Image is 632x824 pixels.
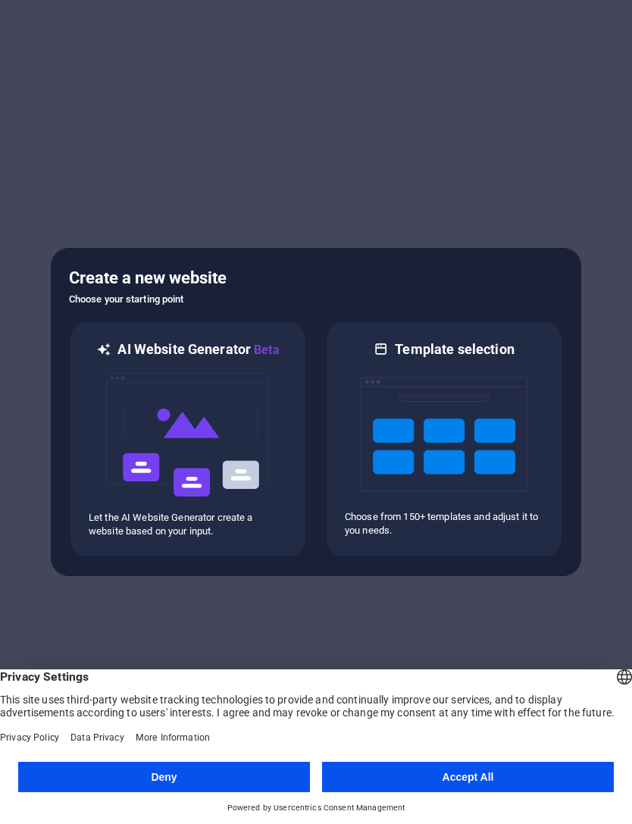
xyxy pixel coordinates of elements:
[69,290,563,309] h6: Choose your starting point
[89,511,287,538] p: Let the AI Website Generator create a website based on your input.
[105,359,271,511] img: ai
[117,340,279,359] h6: AI Website Generator
[69,321,307,558] div: AI Website GeneratorBetaaiLet the AI Website Generator create a website based on your input.
[69,266,563,290] h5: Create a new website
[345,510,543,537] p: Choose from 150+ templates and adjust it to you needs.
[325,321,563,558] div: Template selectionChoose from 150+ templates and adjust it to you needs.
[395,340,514,359] h6: Template selection
[251,343,280,357] span: Beta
